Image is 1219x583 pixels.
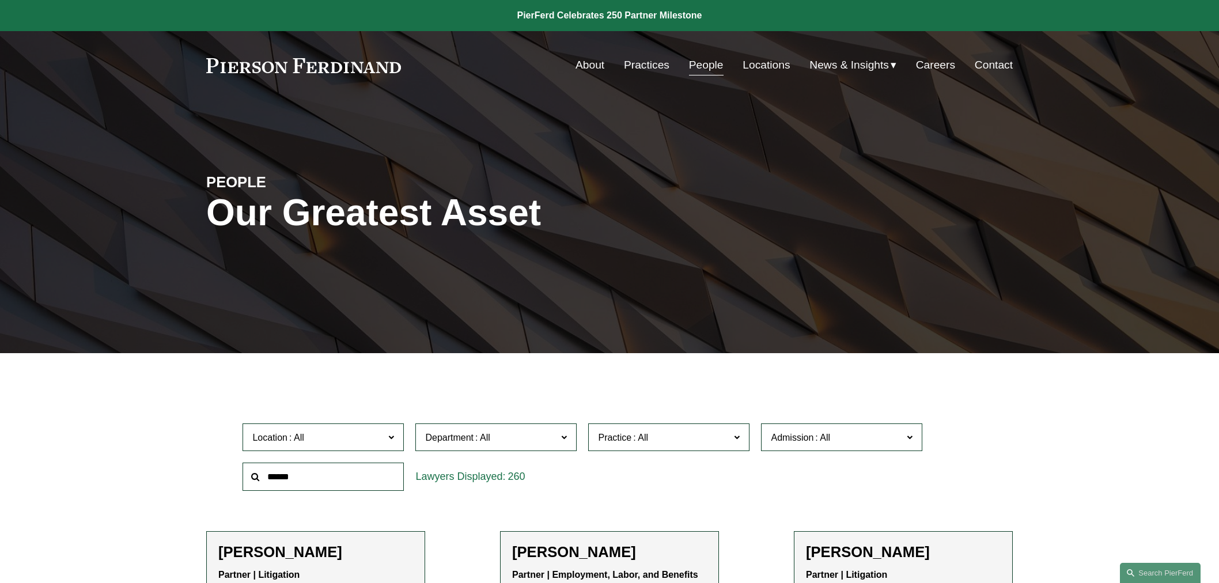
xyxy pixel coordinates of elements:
span: Admission [771,433,813,442]
a: Contact [975,54,1013,76]
span: Practice [598,433,631,442]
strong: Partner | Litigation [218,570,300,580]
a: About [576,54,604,76]
a: Careers [916,54,955,76]
a: People [689,54,724,76]
a: folder dropdown [809,54,896,76]
h2: [PERSON_NAME] [806,543,1001,561]
h2: [PERSON_NAME] [218,543,413,561]
a: Locations [743,54,790,76]
strong: Partner | Employment, Labor, and Benefits [512,570,698,580]
a: Practices [624,54,669,76]
span: 260 [508,471,525,482]
span: News & Insights [809,55,889,75]
h2: [PERSON_NAME] [512,543,707,561]
h4: PEOPLE [206,173,408,191]
a: Search this site [1120,563,1201,583]
span: Location [252,433,287,442]
h1: Our Greatest Asset [206,192,744,234]
strong: Partner | Litigation [806,570,887,580]
span: Department [425,433,474,442]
